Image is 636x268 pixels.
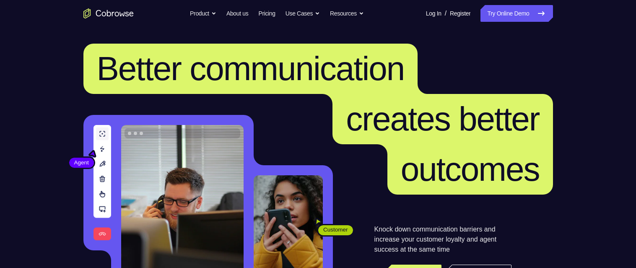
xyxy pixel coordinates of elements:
span: / [445,8,446,18]
button: Use Cases [286,5,320,22]
a: Log In [426,5,441,22]
a: About us [226,5,248,22]
span: outcomes [401,151,540,188]
button: Resources [330,5,364,22]
a: Pricing [258,5,275,22]
button: Product [190,5,216,22]
a: Try Online Demo [480,5,553,22]
span: creates better [346,100,539,138]
a: Register [450,5,470,22]
span: Better communication [97,50,405,87]
a: Go to the home page [83,8,134,18]
p: Knock down communication barriers and increase your customer loyalty and agent success at the sam... [374,224,511,255]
